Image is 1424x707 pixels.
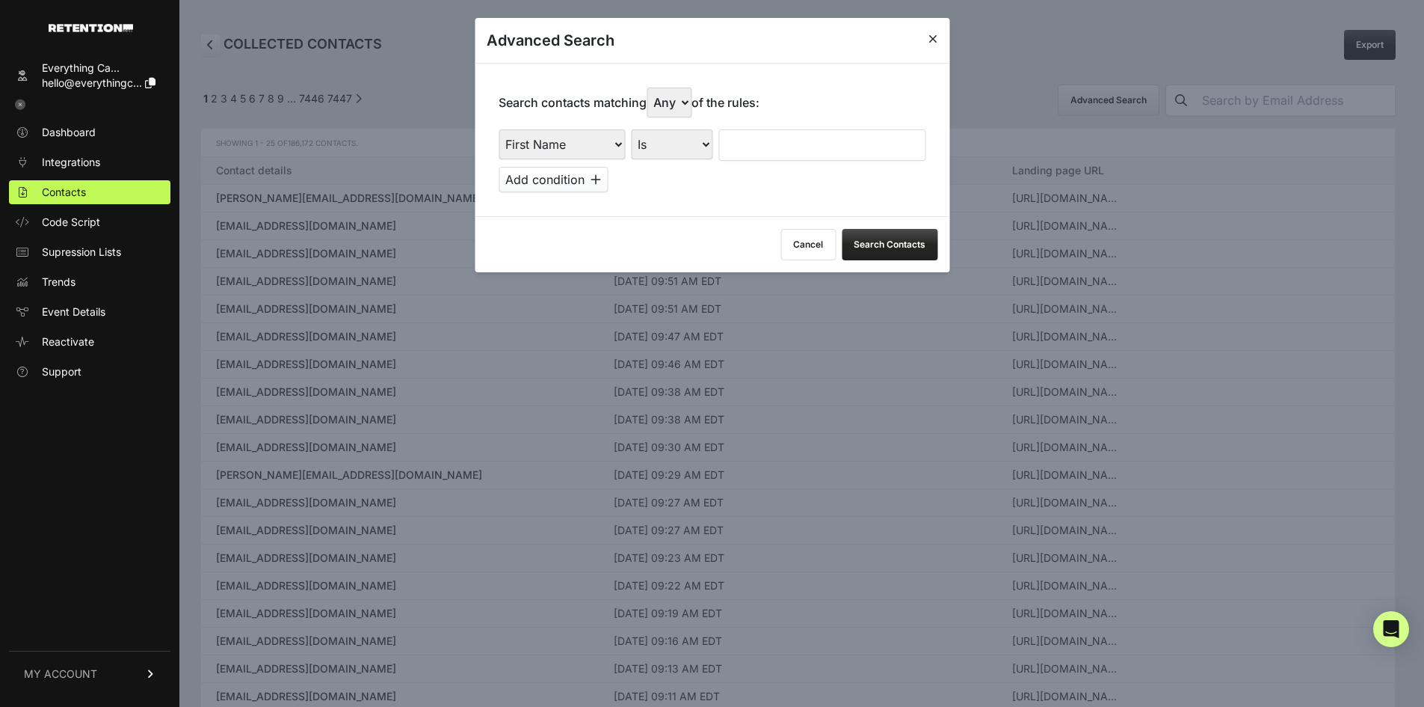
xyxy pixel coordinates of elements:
[42,125,96,140] span: Dashboard
[9,270,170,294] a: Trends
[842,229,937,260] button: Search Contacts
[42,61,155,76] div: Everything Ca...
[42,76,142,89] span: hello@everythingc...
[42,275,75,290] span: Trends
[9,330,170,354] a: Reactivate
[499,167,608,192] button: Add condition
[9,56,170,95] a: Everything Ca... hello@everythingc...
[9,300,170,324] a: Event Details
[1373,611,1409,647] div: Open Intercom Messenger
[9,120,170,144] a: Dashboard
[24,667,97,682] span: MY ACCOUNT
[42,185,86,200] span: Contacts
[42,155,100,170] span: Integrations
[49,24,133,32] img: Retention.com
[499,88,759,117] p: Search contacts matching of the rules:
[42,334,94,349] span: Reactivate
[9,240,170,264] a: Supression Lists
[9,210,170,234] a: Code Script
[42,304,105,319] span: Event Details
[487,30,614,51] h3: Advanced Search
[42,215,100,230] span: Code Script
[42,245,121,260] span: Supression Lists
[9,360,170,384] a: Support
[9,180,170,204] a: Contacts
[9,150,170,174] a: Integrations
[42,364,81,379] span: Support
[780,229,836,260] button: Cancel
[9,651,170,697] a: MY ACCOUNT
